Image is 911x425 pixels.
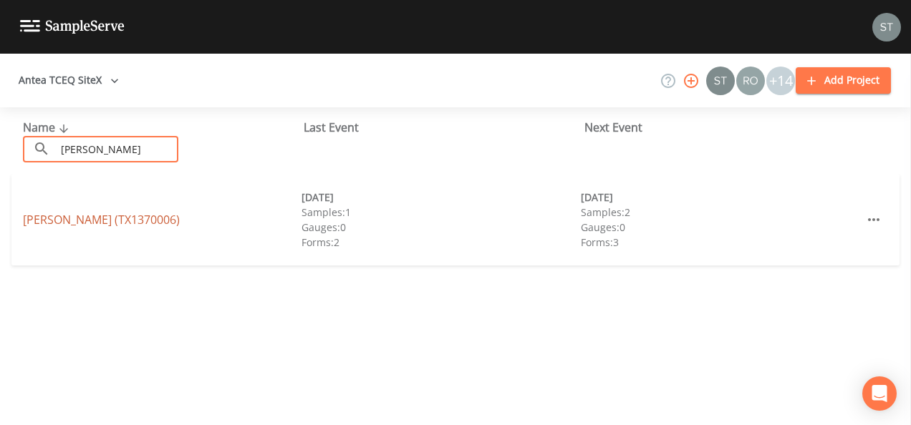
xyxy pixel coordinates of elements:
[705,67,736,95] div: Stan Porter
[872,13,901,41] img: c0670e89e469b6405363224a5fca805c
[56,136,178,162] input: Search Projects
[13,67,125,94] button: Antea TCEQ SiteX
[706,67,735,95] img: c0670e89e469b6405363224a5fca805c
[302,220,580,235] div: Gauges: 0
[23,212,180,228] a: [PERSON_NAME] (TX1370006)
[20,20,125,34] img: logo
[581,190,859,205] div: [DATE]
[736,67,765,95] img: 7e5c62b91fde3b9fc00588adc1700c9a
[304,119,584,136] div: Last Event
[302,205,580,220] div: Samples: 1
[581,220,859,235] div: Gauges: 0
[584,119,865,136] div: Next Event
[862,376,897,411] div: Open Intercom Messenger
[796,67,891,94] button: Add Project
[302,190,580,205] div: [DATE]
[581,235,859,250] div: Forms: 3
[736,67,766,95] div: Rodolfo Ramirez
[766,67,795,95] div: +14
[23,119,72,135] span: Name
[302,235,580,250] div: Forms: 2
[581,205,859,220] div: Samples: 2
